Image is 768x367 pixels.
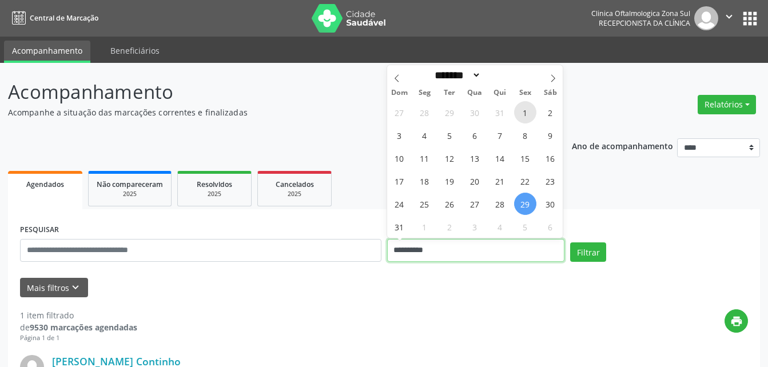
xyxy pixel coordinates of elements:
span: Julho 28, 2025 [413,101,436,123]
span: Agosto 8, 2025 [514,124,536,146]
span: Agosto 18, 2025 [413,170,436,192]
a: Acompanhamento [4,41,90,63]
span: Setembro 6, 2025 [539,216,562,238]
span: Setembro 2, 2025 [439,216,461,238]
select: Month [431,69,482,81]
span: Agosto 22, 2025 [514,170,536,192]
span: Agosto 12, 2025 [439,147,461,169]
span: Agosto 13, 2025 [464,147,486,169]
span: Agendados [26,179,64,189]
span: Agosto 28, 2025 [489,193,511,215]
strong: 9530 marcações agendadas [30,322,137,333]
span: Julho 27, 2025 [388,101,411,123]
span: Seg [412,89,437,97]
span: Setembro 5, 2025 [514,216,536,238]
i: keyboard_arrow_down [69,281,82,294]
i: print [730,315,743,328]
div: 2025 [266,190,323,198]
label: PESQUISAR [20,221,59,239]
span: Agosto 2, 2025 [539,101,562,123]
span: Não compareceram [97,179,163,189]
span: Setembro 1, 2025 [413,216,436,238]
button: Mais filtroskeyboard_arrow_down [20,278,88,298]
span: Agosto 26, 2025 [439,193,461,215]
span: Agosto 31, 2025 [388,216,411,238]
span: Agosto 15, 2025 [514,147,536,169]
span: Setembro 4, 2025 [489,216,511,238]
span: Agosto 20, 2025 [464,170,486,192]
input: Year [481,69,519,81]
span: Setembro 3, 2025 [464,216,486,238]
span: Agosto 5, 2025 [439,124,461,146]
span: Agosto 29, 2025 [514,193,536,215]
span: Agosto 7, 2025 [489,124,511,146]
span: Agosto 30, 2025 [539,193,562,215]
span: Agosto 6, 2025 [464,124,486,146]
i:  [723,10,735,23]
span: Sáb [538,89,563,97]
span: Agosto 23, 2025 [539,170,562,192]
div: 2025 [186,190,243,198]
span: Agosto 3, 2025 [388,124,411,146]
div: 1 item filtrado [20,309,137,321]
span: Agosto 14, 2025 [489,147,511,169]
span: Qua [462,89,487,97]
span: Agosto 17, 2025 [388,170,411,192]
div: de [20,321,137,333]
button: Relatórios [698,95,756,114]
span: Cancelados [276,179,314,189]
button: apps [740,9,760,29]
span: Agosto 27, 2025 [464,193,486,215]
span: Agosto 24, 2025 [388,193,411,215]
div: Página 1 de 1 [20,333,137,343]
button:  [718,6,740,30]
div: 2025 [97,190,163,198]
span: Agosto 4, 2025 [413,124,436,146]
span: Ter [437,89,462,97]
span: Sex [512,89,538,97]
span: Agosto 11, 2025 [413,147,436,169]
span: Dom [387,89,412,97]
p: Ano de acompanhamento [572,138,673,153]
div: Clinica Oftalmologica Zona Sul [591,9,690,18]
span: Qui [487,89,512,97]
span: Resolvidos [197,179,232,189]
span: Agosto 1, 2025 [514,101,536,123]
a: Central de Marcação [8,9,98,27]
span: Julho 30, 2025 [464,101,486,123]
p: Acompanhamento [8,78,535,106]
span: Agosto 21, 2025 [489,170,511,192]
span: Julho 31, 2025 [489,101,511,123]
img: img [694,6,718,30]
span: Central de Marcação [30,13,98,23]
span: Agosto 10, 2025 [388,147,411,169]
span: Agosto 19, 2025 [439,170,461,192]
span: Recepcionista da clínica [599,18,690,28]
span: Julho 29, 2025 [439,101,461,123]
button: print [725,309,748,333]
button: Filtrar [570,242,606,262]
p: Acompanhe a situação das marcações correntes e finalizadas [8,106,535,118]
span: Agosto 16, 2025 [539,147,562,169]
a: Beneficiários [102,41,168,61]
span: Agosto 9, 2025 [539,124,562,146]
span: Agosto 25, 2025 [413,193,436,215]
